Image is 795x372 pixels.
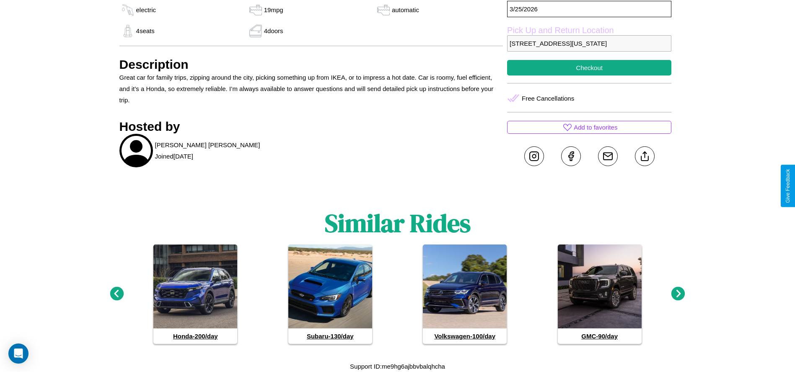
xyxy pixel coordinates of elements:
[153,328,237,344] h4: Honda - 200 /day
[325,206,471,240] h1: Similar Rides
[8,343,28,364] div: Open Intercom Messenger
[350,361,445,372] p: Support ID: me9hg6ajbbvbalqhcha
[423,328,507,344] h4: Volkswagen - 100 /day
[155,139,260,151] p: [PERSON_NAME] [PERSON_NAME]
[392,4,419,16] p: automatic
[119,72,503,106] p: Great car for family trips, zipping around the city, picking something up from IKEA, or to impres...
[507,121,671,134] button: Add to favorites
[247,25,264,37] img: gas
[423,245,507,344] a: Volkswagen-100/day
[119,57,503,72] h3: Description
[558,245,642,344] a: GMC-90/day
[785,169,791,203] div: Give Feedback
[574,122,617,133] p: Add to favorites
[247,4,264,16] img: gas
[288,328,372,344] h4: Subaru - 130 /day
[153,245,237,344] a: Honda-200/day
[119,25,136,37] img: gas
[136,25,155,36] p: 4 seats
[119,120,503,134] h3: Hosted by
[375,4,392,16] img: gas
[507,26,671,35] label: Pick Up and Return Location
[136,4,156,16] p: electric
[264,4,283,16] p: 19 mpg
[522,93,574,104] p: Free Cancellations
[288,245,372,344] a: Subaru-130/day
[558,328,642,344] h4: GMC - 90 /day
[264,25,283,36] p: 4 doors
[507,35,671,52] p: [STREET_ADDRESS][US_STATE]
[119,4,136,16] img: gas
[155,151,193,162] p: Joined [DATE]
[507,1,671,17] p: 3 / 25 / 2026
[507,60,671,75] button: Checkout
